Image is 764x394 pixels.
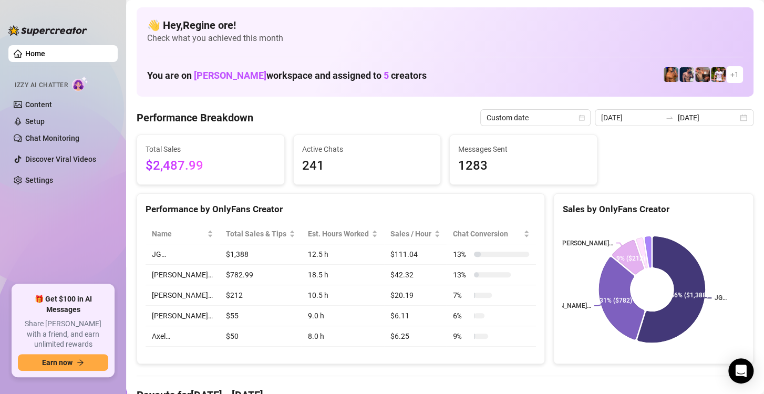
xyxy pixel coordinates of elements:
span: swap-right [665,113,674,122]
span: + 1 [730,69,739,80]
a: Content [25,100,52,109]
span: 13 % [453,248,470,260]
td: $782.99 [220,265,302,285]
a: Settings [25,176,53,184]
img: AI Chatter [72,76,88,91]
span: 9 % [453,330,470,342]
span: $2,487.99 [146,156,276,176]
span: 🎁 Get $100 in AI Messages [18,294,108,315]
button: Earn nowarrow-right [18,354,108,371]
input: Start date [601,112,661,123]
a: Discover Viral Videos [25,155,96,163]
td: $55 [220,306,302,326]
span: Active Chats [302,143,432,155]
td: 9.0 h [302,306,384,326]
span: arrow-right [77,359,84,366]
th: Chat Conversion [447,224,536,244]
img: logo-BBDzfeDw.svg [8,25,87,36]
td: $42.32 [384,265,447,285]
span: Name [152,228,205,240]
td: $50 [220,326,302,347]
span: calendar [579,115,585,121]
td: $111.04 [384,244,447,265]
span: Messages Sent [458,143,589,155]
img: Osvaldo [695,67,710,82]
input: End date [678,112,738,123]
td: $1,388 [220,244,302,265]
td: Axel… [146,326,220,347]
span: 1283 [458,156,589,176]
td: $212 [220,285,302,306]
span: Chat Conversion [453,228,521,240]
span: Share [PERSON_NAME] with a friend, and earn unlimited rewards [18,319,108,350]
span: to [665,113,674,122]
span: Sales / Hour [390,228,432,240]
span: 5 [384,70,389,81]
div: Est. Hours Worked [308,228,369,240]
td: 8.0 h [302,326,384,347]
div: Open Intercom Messenger [728,358,753,383]
text: [PERSON_NAME]… [561,240,613,247]
span: 241 [302,156,432,176]
td: 10.5 h [302,285,384,306]
span: Earn now [42,358,73,367]
td: [PERSON_NAME]… [146,285,220,306]
img: JG [664,67,678,82]
td: [PERSON_NAME]… [146,306,220,326]
text: JG… [715,294,727,302]
td: $6.25 [384,326,447,347]
div: Sales by OnlyFans Creator [562,202,745,216]
td: $20.19 [384,285,447,306]
td: 18.5 h [302,265,384,285]
a: Setup [25,117,45,126]
div: Performance by OnlyFans Creator [146,202,536,216]
h4: Performance Breakdown [137,110,253,125]
td: [PERSON_NAME]… [146,265,220,285]
span: 7 % [453,289,470,301]
h4: 👋 Hey, Regine ore ! [147,18,743,33]
span: Custom date [487,110,584,126]
th: Sales / Hour [384,224,447,244]
span: [PERSON_NAME] [194,70,266,81]
span: Total Sales & Tips [226,228,287,240]
span: 13 % [453,269,470,281]
span: Check what you achieved this month [147,33,743,44]
th: Name [146,224,220,244]
span: Total Sales [146,143,276,155]
a: Home [25,49,45,58]
th: Total Sales & Tips [220,224,302,244]
img: Hector [711,67,726,82]
img: Axel [679,67,694,82]
td: JG… [146,244,220,265]
td: 12.5 h [302,244,384,265]
text: [PERSON_NAME]… [539,302,591,309]
span: 6 % [453,310,470,322]
span: Izzy AI Chatter [15,80,68,90]
a: Chat Monitoring [25,134,79,142]
td: $6.11 [384,306,447,326]
h1: You are on workspace and assigned to creators [147,70,427,81]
